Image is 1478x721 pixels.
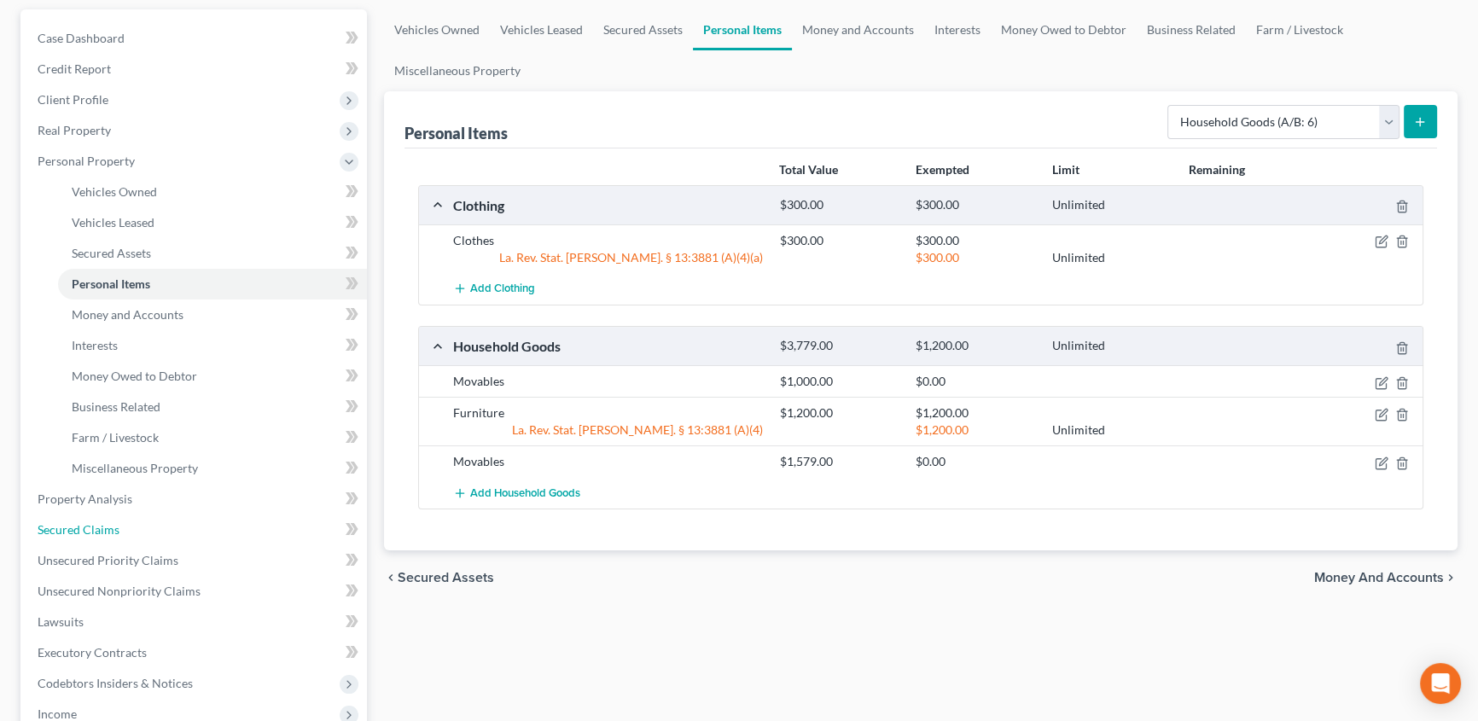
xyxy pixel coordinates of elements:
[404,123,508,143] div: Personal Items
[38,676,193,690] span: Codebtors Insiders & Notices
[1044,422,1179,439] div: Unlimited
[445,373,771,390] div: Movables
[72,184,157,199] span: Vehicles Owned
[398,571,494,584] span: Secured Assets
[24,607,367,637] a: Lawsuits
[58,207,367,238] a: Vehicles Leased
[58,238,367,269] a: Secured Assets
[924,9,991,50] a: Interests
[453,477,580,509] button: Add Household Goods
[58,453,367,484] a: Miscellaneous Property
[72,215,154,230] span: Vehicles Leased
[58,177,367,207] a: Vehicles Owned
[445,453,771,470] div: Movables
[24,515,367,545] a: Secured Claims
[58,392,367,422] a: Business Related
[38,154,135,168] span: Personal Property
[445,196,771,214] div: Clothing
[72,399,160,414] span: Business Related
[593,9,693,50] a: Secured Assets
[72,338,118,352] span: Interests
[58,269,367,299] a: Personal Items
[58,361,367,392] a: Money Owed to Debtor
[24,545,367,576] a: Unsecured Priority Claims
[38,584,201,598] span: Unsecured Nonpriority Claims
[445,422,771,439] div: La. Rev. Stat. [PERSON_NAME]. § 13:3881 (A)(4)
[991,9,1137,50] a: Money Owed to Debtor
[38,614,84,629] span: Lawsuits
[72,430,159,445] span: Farm / Livestock
[1420,663,1461,704] div: Open Intercom Messenger
[58,299,367,330] a: Money and Accounts
[693,9,792,50] a: Personal Items
[24,23,367,54] a: Case Dashboard
[771,338,907,354] div: $3,779.00
[38,522,119,537] span: Secured Claims
[1188,162,1244,177] strong: Remaining
[907,404,1043,422] div: $1,200.00
[24,576,367,607] a: Unsecured Nonpriority Claims
[907,422,1043,439] div: $1,200.00
[453,273,535,305] button: Add Clothing
[907,373,1043,390] div: $0.00
[384,50,531,91] a: Miscellaneous Property
[72,307,183,322] span: Money and Accounts
[72,461,198,475] span: Miscellaneous Property
[907,453,1043,470] div: $0.00
[916,162,969,177] strong: Exempted
[72,246,151,260] span: Secured Assets
[58,330,367,361] a: Interests
[1044,249,1179,266] div: Unlimited
[792,9,924,50] a: Money and Accounts
[907,197,1043,213] div: $300.00
[1044,197,1179,213] div: Unlimited
[38,123,111,137] span: Real Property
[384,571,494,584] button: chevron_left Secured Assets
[24,637,367,668] a: Executory Contracts
[38,61,111,76] span: Credit Report
[1052,162,1079,177] strong: Limit
[384,9,490,50] a: Vehicles Owned
[445,337,771,355] div: Household Goods
[490,9,593,50] a: Vehicles Leased
[384,571,398,584] i: chevron_left
[771,373,907,390] div: $1,000.00
[771,197,907,213] div: $300.00
[24,54,367,84] a: Credit Report
[445,232,771,249] div: Clothes
[907,338,1043,354] div: $1,200.00
[1246,9,1353,50] a: Farm / Livestock
[779,162,838,177] strong: Total Value
[1444,571,1458,584] i: chevron_right
[58,422,367,453] a: Farm / Livestock
[72,276,150,291] span: Personal Items
[470,282,535,296] span: Add Clothing
[907,249,1043,266] div: $300.00
[445,249,771,266] div: La. Rev. Stat. [PERSON_NAME]. § 13:3881 (A)(4)(a)
[1044,338,1179,354] div: Unlimited
[24,484,367,515] a: Property Analysis
[771,232,907,249] div: $300.00
[470,486,580,500] span: Add Household Goods
[38,553,178,567] span: Unsecured Priority Claims
[38,706,77,721] span: Income
[38,92,108,107] span: Client Profile
[1137,9,1246,50] a: Business Related
[38,491,132,506] span: Property Analysis
[771,453,907,470] div: $1,579.00
[1314,571,1458,584] button: Money and Accounts chevron_right
[72,369,197,383] span: Money Owed to Debtor
[907,232,1043,249] div: $300.00
[1314,571,1444,584] span: Money and Accounts
[38,645,147,660] span: Executory Contracts
[771,404,907,422] div: $1,200.00
[38,31,125,45] span: Case Dashboard
[445,404,771,422] div: Furniture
